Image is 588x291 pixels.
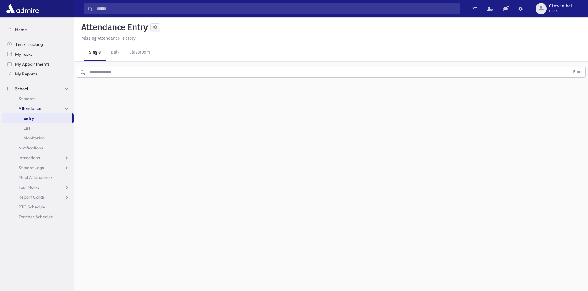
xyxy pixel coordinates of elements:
input: Search [93,3,460,14]
span: Students [19,96,35,101]
a: PTC Schedule [2,202,74,212]
a: List [2,123,74,133]
a: Attendance [2,103,74,113]
span: Notifications [19,145,43,151]
a: Teacher Schedule [2,212,74,222]
span: Entry [23,115,34,121]
span: Test Marks [19,184,40,190]
span: My Appointments [15,61,49,67]
u: Missing Attendance History [81,36,136,41]
a: My Tasks [2,49,74,59]
span: Home [15,27,27,32]
span: My Reports [15,71,37,77]
a: Test Marks [2,182,74,192]
a: Missing Attendance History [79,36,136,41]
a: My Appointments [2,59,74,69]
img: AdmirePro [5,2,40,15]
a: Report Cards [2,192,74,202]
span: PTC Schedule [19,204,45,210]
a: Notifications [2,143,74,153]
span: List [23,125,30,131]
a: Meal Attendance [2,172,74,182]
span: Infractions [19,155,40,160]
a: Single [84,44,106,61]
h5: Attendance Entry [79,22,148,33]
span: Student Logs [19,165,44,170]
a: Home [2,25,74,34]
span: User [549,9,572,14]
span: Time Tracking [15,42,43,47]
a: Student Logs [2,163,74,172]
span: My Tasks [15,51,32,57]
a: Time Tracking [2,39,74,49]
span: Teacher Schedule [19,214,53,220]
span: Meal Attendance [19,175,52,180]
a: Classroom [124,44,155,61]
a: Entry [2,113,72,123]
span: School [15,86,28,91]
span: Attendance [19,106,41,111]
a: Bulk [106,44,124,61]
button: Find [569,67,585,77]
a: My Reports [2,69,74,79]
span: Report Cards [19,194,45,200]
span: Monitoring [23,135,45,141]
a: Monitoring [2,133,74,143]
a: Infractions [2,153,74,163]
span: CLowenthal [549,4,572,9]
a: Students [2,94,74,103]
a: School [2,84,74,94]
